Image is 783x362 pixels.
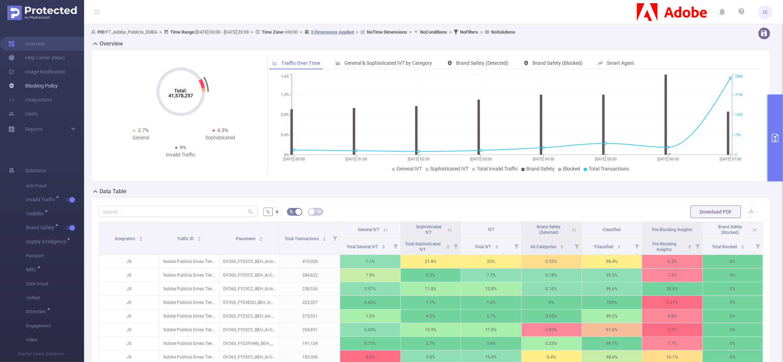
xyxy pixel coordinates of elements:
p: 1.5% [340,309,400,323]
i: icon: caret-up [197,236,201,238]
i: Filter menu [632,238,642,255]
p: 1.1% [340,255,400,268]
p: DV360_FY25CC_BEH_Ai-CustomAffinity_SA_DSK_BAN_300x250_NA_NA_ROI_NA [9346738] [220,269,280,282]
button: Download PDF [691,206,741,218]
div: Sort [259,236,263,240]
p: 1.1% [401,296,461,309]
p: "Adobe Publicis Emea Tier 3" [34289] [159,269,219,282]
p: 0.52% [522,255,582,268]
div: General [101,134,181,141]
p: DV360_FY25CC_BEH_AA-CustomIntentCompetitor_TR_DSK_BAN_728x90_NA_NA_ROI_NA [9348015] [220,309,280,323]
p: 223,327 [280,296,340,309]
i: icon: caret-down [495,246,499,248]
p: JS [99,323,159,336]
a: Overview [8,37,45,51]
p: 0.71% [340,337,400,350]
span: > [157,29,164,35]
b: No Filters [460,29,478,35]
span: Total IVT [475,244,492,249]
p: 0% [522,296,582,309]
i: icon: caret-up [382,244,385,246]
input: Search... [98,206,258,217]
tspan: 41,578,257 [169,93,193,98]
span: General IVT [397,166,422,172]
i: icon: caret-down [560,246,564,248]
tspan: 14M [735,113,743,117]
span: > [407,29,414,35]
span: Total Blocked [712,244,738,249]
span: 6.3% [218,127,228,133]
i: icon: caret-down [323,238,327,241]
div: Sort [741,244,745,248]
a: Help Center (New) [8,51,65,65]
div: Sort [495,244,499,248]
span: Traffic ID [177,236,195,241]
tspan: [DATE] 04:00 [533,157,554,161]
tspan: [DATE] 03:00 [470,157,492,161]
span: Brand Safety (Blocked) [533,60,583,66]
i: Filter menu [572,238,582,255]
p: 0% [703,296,763,309]
i: icon: caret-up [741,244,744,246]
i: icon: caret-up [617,244,621,246]
p: 3.4% [461,337,521,350]
i: icon: bg-colors [289,209,294,214]
p: 2.7% [401,337,461,350]
span: Reports [25,126,42,132]
span: General IVT [358,227,379,232]
p: 99.2% [582,309,642,323]
span: Solutions [25,163,46,177]
div: Sophisticated [181,134,260,141]
span: Brand Safety (Detected) [456,60,508,66]
tspan: [DATE] 01:00 [345,157,367,161]
p: 0.16% [522,282,582,295]
span: Attention [26,309,49,314]
p: 419,928 [280,255,340,268]
div: Invalid Traffic [141,151,220,159]
span: Sophisticated IVT [430,166,468,172]
span: IS [763,5,767,19]
span: Anti-Fraud [26,179,84,193]
i: icon: caret-down [741,246,744,248]
span: FT_Adobe_Publicis_EMEA [DATE] 00:00 - [DATE] 23:59 +00:00 [91,29,515,35]
span: Brand Safety [26,225,57,230]
tspan: [DATE] 07:00 [720,157,741,161]
i: Filter menu [391,238,400,255]
i: icon: caret-down [139,238,143,241]
tspan: [DATE] 00:00 [283,157,305,161]
i: icon: caret-down [688,246,692,248]
h2: Data Table [99,187,126,196]
p: 238,534 [280,282,340,295]
i: icon: table [317,209,321,214]
span: Smart Agent [607,60,634,66]
p: 21.8% [401,255,461,268]
p: 5.7% [461,309,521,323]
span: Pre-Blocking Insights [652,242,676,252]
p: 1.6% [461,296,521,309]
p: 0.23% [522,337,582,350]
div: Sort [560,244,564,248]
span: Brand Safety (Blocked) [718,224,742,235]
span: Visibility [26,211,46,216]
span: > [478,29,485,35]
p: JS [99,296,159,309]
p: 97.6% [582,323,642,336]
p: "Adobe Publicis Emea Tier 1" [27133] [159,296,219,309]
p: 0% [703,309,763,323]
i: icon: caret-down [617,246,621,248]
span: IVT [488,227,494,232]
b: No Solutions [491,29,515,35]
i: Filter menu [753,238,763,255]
i: Filter menu [330,222,340,255]
i: icon: caret-down [382,246,385,248]
p: 215,531 [280,309,340,323]
p: "Adobe Publicis Emea Tier 2" [34288] [159,282,219,295]
span: > [298,29,304,35]
p: 7.7% [642,337,702,350]
span: Click Fraud [26,277,84,291]
p: 11.8% [461,323,521,336]
p: 98.4% [582,255,642,268]
p: DV360_FY25CC_BEH_Ai-CustomAffinity_SA_MOB_BAN_300x250_NA_NA_ROI_NA [9072049] [220,323,280,336]
tspan: [DATE] 06:00 [657,157,679,161]
span: > [249,29,255,35]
